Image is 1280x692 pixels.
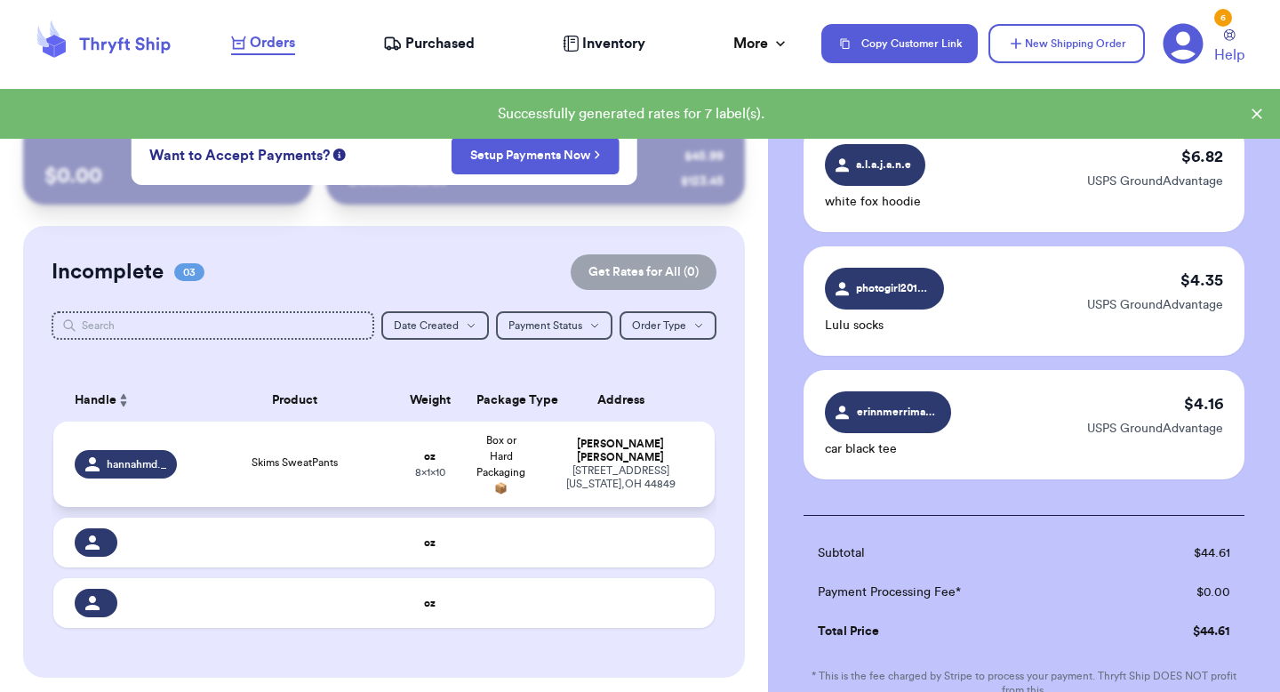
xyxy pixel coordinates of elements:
[395,379,466,422] th: Weight
[196,379,395,422] th: Product
[405,33,475,54] span: Purchased
[44,162,291,190] p: $ 0.00
[52,311,374,340] input: Search
[394,320,459,331] span: Date Created
[1214,44,1244,66] span: Help
[620,311,716,340] button: Order Type
[857,404,936,420] span: erinnmerrimann
[107,457,166,471] span: hannahmd._
[1123,534,1244,573] td: $ 44.61
[383,33,475,54] a: Purchased
[804,612,1123,651] td: Total Price
[52,258,164,286] h2: Incomplete
[684,148,724,165] div: $ 45.99
[424,598,436,608] strong: oz
[854,157,914,173] span: a.l.a.j.a.n.e
[1180,268,1223,293] p: $ 4.35
[582,33,645,54] span: Inventory
[415,467,445,478] span: 8 x 1 x 10
[825,440,951,458] p: car black tee
[733,33,789,54] div: More
[632,320,686,331] span: Order Type
[252,457,338,468] span: Skims SweatPants
[804,573,1123,612] td: Payment Processing Fee*
[508,320,582,331] span: Payment Status
[1214,9,1232,27] div: 6
[537,379,715,422] th: Address
[804,534,1123,573] td: Subtotal
[1214,29,1244,66] a: Help
[548,464,693,491] div: [STREET_ADDRESS] [US_STATE] , OH 44849
[496,311,612,340] button: Payment Status
[424,537,436,548] strong: oz
[470,147,601,165] a: Setup Payments Now
[231,32,295,55] a: Orders
[563,33,645,54] a: Inventory
[149,145,330,166] span: Want to Accept Payments?
[452,137,620,174] button: Setup Payments Now
[1087,296,1223,314] p: USPS GroundAdvantage
[988,24,1145,63] button: New Shipping Order
[571,254,716,290] button: Get Rates for All (0)
[821,24,978,63] button: Copy Customer Link
[1123,573,1244,612] td: $ 0.00
[1087,420,1223,438] p: USPS GroundAdvantage
[1163,23,1204,64] a: 6
[250,32,295,53] span: Orders
[424,451,436,462] strong: oz
[856,280,930,296] span: photogirl20143
[75,391,116,410] span: Handle
[476,435,525,494] span: Box or Hard Packaging 📦
[14,103,1248,125] div: Successfully generated rates for 7 label(s).
[825,317,944,334] p: Lulu socks
[1123,612,1244,651] td: $ 44.61
[548,438,693,464] div: [PERSON_NAME] [PERSON_NAME]
[1181,144,1223,169] p: $ 6.82
[1087,173,1223,190] p: USPS GroundAdvantage
[381,311,489,340] button: Date Created
[174,263,204,281] span: 03
[466,379,537,422] th: Package Type
[116,390,131,411] button: Sort ascending
[1184,391,1223,416] p: $ 4.16
[681,173,724,190] div: $ 123.45
[825,193,925,211] p: white fox hoodie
